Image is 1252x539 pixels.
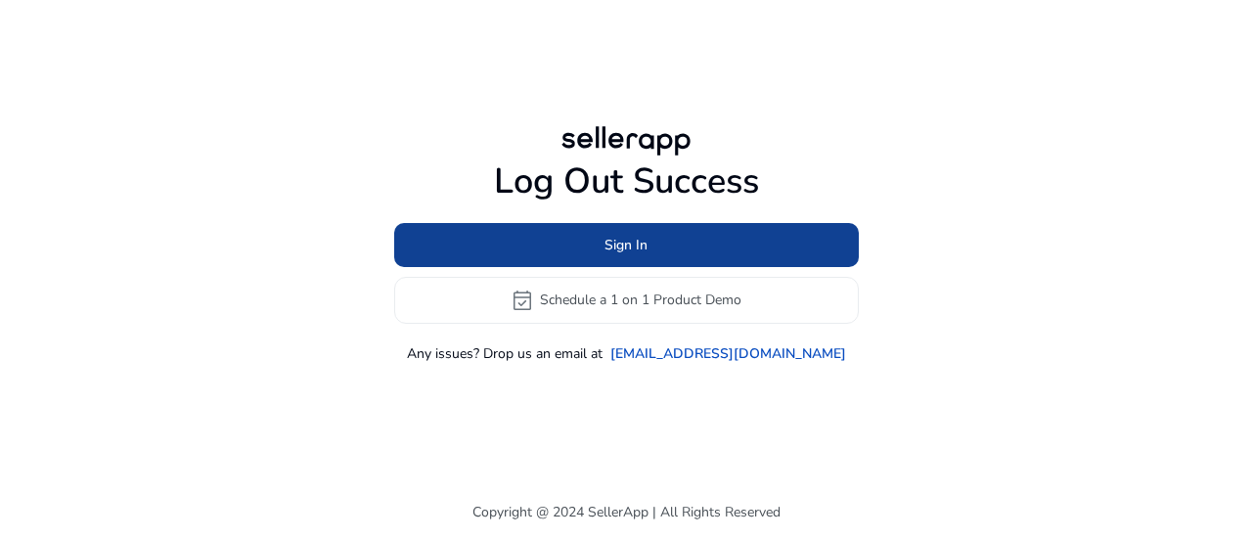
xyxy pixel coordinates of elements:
button: event_availableSchedule a 1 on 1 Product Demo [394,277,859,324]
h1: Log Out Success [394,160,859,202]
span: event_available [511,289,534,312]
button: Sign In [394,223,859,267]
a: [EMAIL_ADDRESS][DOMAIN_NAME] [610,343,846,364]
p: Any issues? Drop us an email at [407,343,603,364]
span: Sign In [604,235,648,255]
